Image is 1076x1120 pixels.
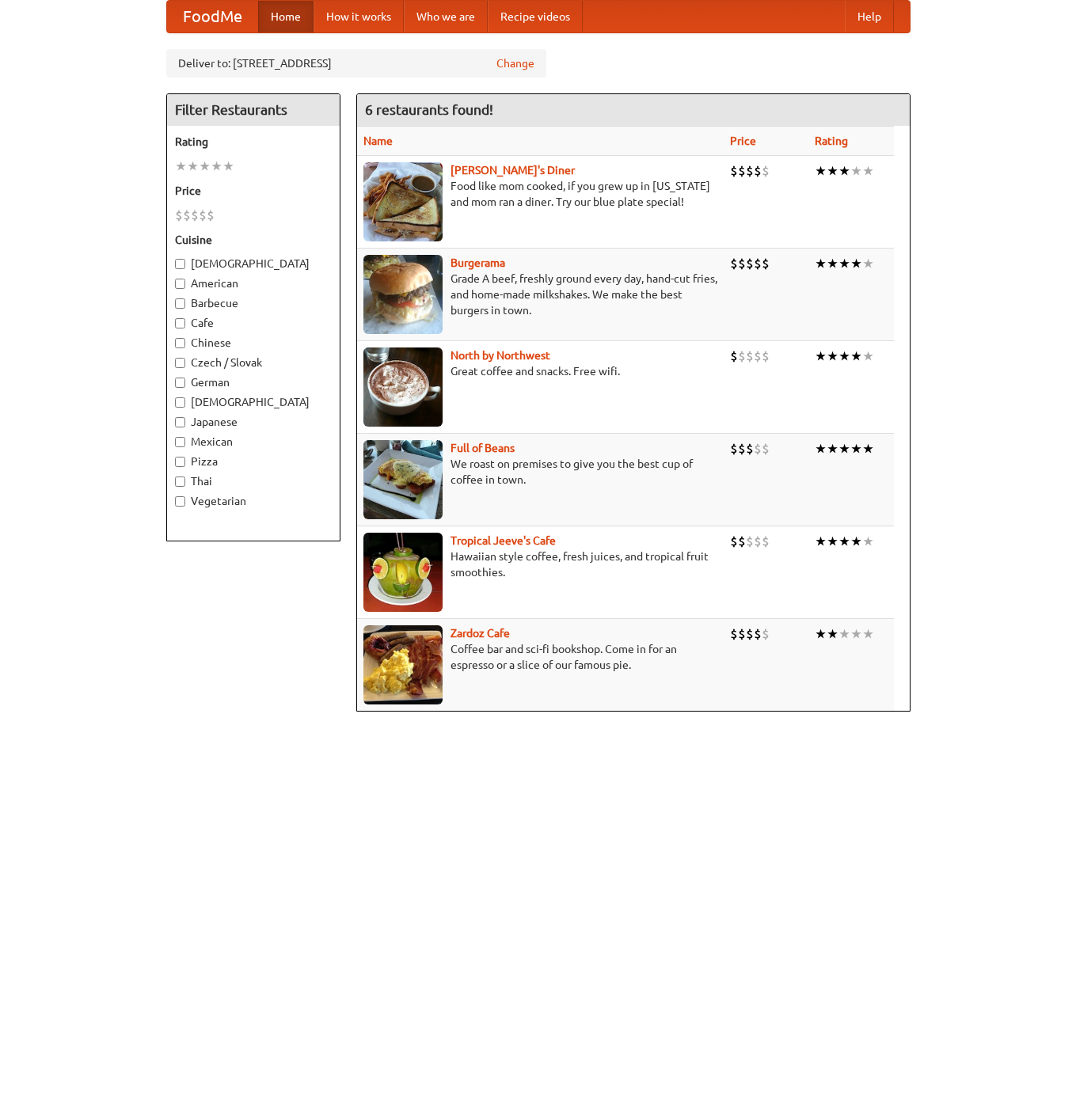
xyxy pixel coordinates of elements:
[730,440,738,457] li: $
[207,207,215,224] li: $
[862,533,874,550] li: ★
[762,440,770,457] li: $
[838,625,850,643] li: ★
[175,476,185,487] input: Thai
[838,255,850,272] li: ★
[754,533,762,550] li: $
[754,162,762,180] li: $
[862,625,874,643] li: ★
[850,162,862,180] li: ★
[404,1,488,32] a: Who we are
[762,255,770,272] li: $
[451,164,575,177] a: [PERSON_NAME]'s Diner
[451,349,550,362] a: North by Northwest
[175,275,332,291] label: American
[738,162,746,180] li: $
[850,533,862,550] li: ★
[496,55,534,71] a: Change
[730,162,738,180] li: $
[363,641,717,673] p: Coffee bar and sci-fi bookshop. Come in for an espresso or a slice of our famous pie.
[175,207,183,224] li: $
[363,533,443,612] img: jeeves.jpg
[815,162,827,180] li: ★
[167,94,340,126] h4: Filter Restaurants
[815,440,827,457] li: ★
[746,162,754,180] li: $
[175,378,185,388] input: German
[451,256,505,269] a: Burgerama
[827,347,838,365] li: ★
[175,374,332,390] label: German
[827,533,838,550] li: ★
[815,625,827,643] li: ★
[199,158,211,175] li: ★
[175,457,185,467] input: Pizza
[845,1,894,32] a: Help
[175,397,185,408] input: [DEMOGRAPHIC_DATA]
[314,1,404,32] a: How it works
[187,158,199,175] li: ★
[363,271,717,318] p: Grade A beef, freshly ground every day, hand-cut fries, and home-made milkshakes. We make the bes...
[738,255,746,272] li: $
[363,549,717,580] p: Hawaiian style coffee, fresh juices, and tropical fruit smoothies.
[175,473,332,489] label: Thai
[850,347,862,365] li: ★
[222,158,234,175] li: ★
[451,534,556,547] a: Tropical Jeeve's Cafe
[738,533,746,550] li: $
[738,347,746,365] li: $
[258,1,314,32] a: Home
[862,347,874,365] li: ★
[175,158,187,175] li: ★
[451,442,515,454] a: Full of Beans
[862,440,874,457] li: ★
[175,183,332,199] h5: Price
[827,625,838,643] li: ★
[754,347,762,365] li: $
[850,625,862,643] li: ★
[827,162,838,180] li: ★
[730,533,738,550] li: $
[850,255,862,272] li: ★
[730,625,738,643] li: $
[815,533,827,550] li: ★
[738,625,746,643] li: $
[175,256,332,271] label: [DEMOGRAPHIC_DATA]
[746,347,754,365] li: $
[183,207,191,224] li: $
[175,335,332,351] label: Chinese
[762,625,770,643] li: $
[762,533,770,550] li: $
[838,533,850,550] li: ★
[175,493,332,509] label: Vegetarian
[363,363,717,379] p: Great coffee and snacks. Free wifi.
[175,454,332,469] label: Pizza
[199,207,207,224] li: $
[175,232,332,248] h5: Cuisine
[451,627,510,640] a: Zardoz Cafe
[746,533,754,550] li: $
[838,162,850,180] li: ★
[838,347,850,365] li: ★
[175,437,185,447] input: Mexican
[167,1,258,32] a: FoodMe
[175,414,332,430] label: Japanese
[363,255,443,334] img: burgerama.jpg
[175,259,185,269] input: [DEMOGRAPHIC_DATA]
[746,625,754,643] li: $
[762,347,770,365] li: $
[175,355,332,370] label: Czech / Slovak
[211,158,222,175] li: ★
[730,347,738,365] li: $
[175,318,185,328] input: Cafe
[827,255,838,272] li: ★
[175,496,185,507] input: Vegetarian
[363,178,717,210] p: Food like mom cooked, if you grew up in [US_STATE] and mom ran a diner. Try our blue plate special!
[363,440,443,519] img: beans.jpg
